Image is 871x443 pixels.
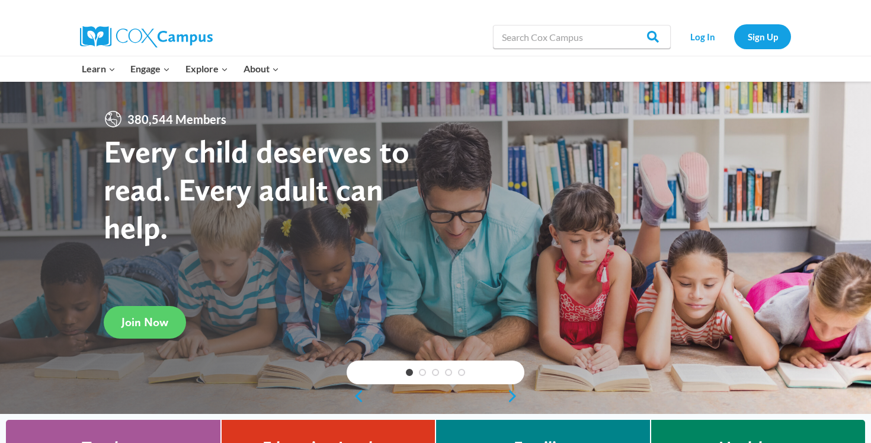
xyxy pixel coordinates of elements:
span: About [244,61,279,77]
a: 1 [406,369,413,376]
a: Log In [677,24,728,49]
a: 5 [458,369,465,376]
a: next [507,389,524,403]
span: Join Now [121,315,168,329]
span: 380,544 Members [123,110,231,129]
span: Engage [130,61,170,77]
span: Learn [82,61,116,77]
nav: Primary Navigation [74,56,286,81]
a: Join Now [104,306,186,339]
span: Explore [185,61,228,77]
a: 3 [432,369,439,376]
nav: Secondary Navigation [677,24,791,49]
a: 4 [445,369,452,376]
a: Sign Up [734,24,791,49]
strong: Every child deserves to read. Every adult can help. [104,132,409,246]
div: content slider buttons [347,384,524,408]
a: 2 [419,369,426,376]
input: Search Cox Campus [493,25,671,49]
a: previous [347,389,364,403]
img: Cox Campus [80,26,213,47]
